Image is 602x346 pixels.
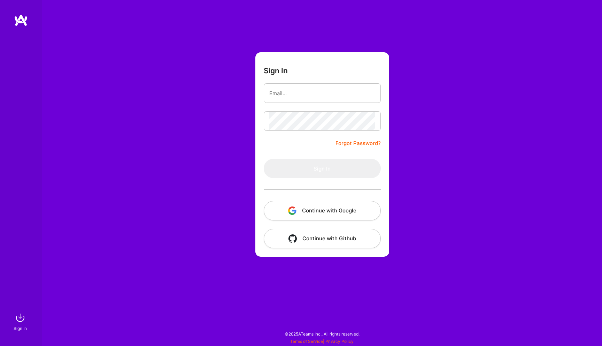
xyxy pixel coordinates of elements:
[290,339,323,344] a: Terms of Service
[290,339,354,344] span: |
[13,311,27,325] img: sign in
[264,159,381,178] button: Sign In
[335,139,381,148] a: Forgot Password?
[14,325,27,332] div: Sign In
[288,206,296,215] img: icon
[288,234,297,243] img: icon
[264,66,288,75] h3: Sign In
[264,201,381,220] button: Continue with Google
[264,229,381,248] button: Continue with Github
[14,14,28,27] img: logo
[269,84,375,102] input: Email...
[42,325,602,343] div: © 2025 ATeams Inc., All rights reserved.
[325,339,354,344] a: Privacy Policy
[15,311,27,332] a: sign inSign In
